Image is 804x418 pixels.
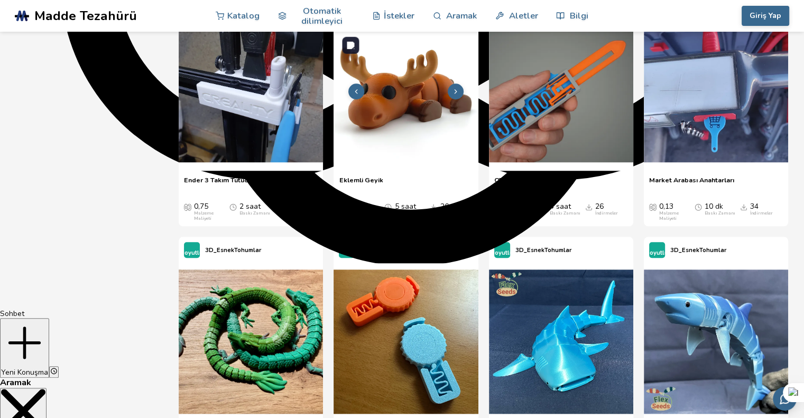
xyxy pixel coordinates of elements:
[339,176,383,192] a: Eklemli Geyik
[339,175,383,184] font: Eklemli Geyik
[494,175,550,184] font: OTF Fidget Bıçağı
[1,367,48,377] font: Yeni Konuşma
[446,10,477,22] font: Aramak
[570,10,588,22] font: Bilgi
[773,387,797,411] button: E-posta yoluyla geri bildirim gönderin
[384,10,414,22] font: İstekler
[742,6,789,26] button: Giriş Yap
[184,176,251,192] a: Ender 3 Takım Tutucu
[509,10,538,22] font: Aletler
[34,7,137,25] font: Madde Tezahürü
[649,176,734,192] a: Market Arabası Anahtarları
[494,176,550,192] a: OTF Fidget Bıçağı
[301,5,342,27] font: Otomatik dilimleyici
[649,175,734,184] font: Market Arabası Anahtarları
[184,175,251,184] font: Ender 3 Takım Tutucu
[227,10,260,22] font: Katalog
[750,11,781,21] font: Giriş Yap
